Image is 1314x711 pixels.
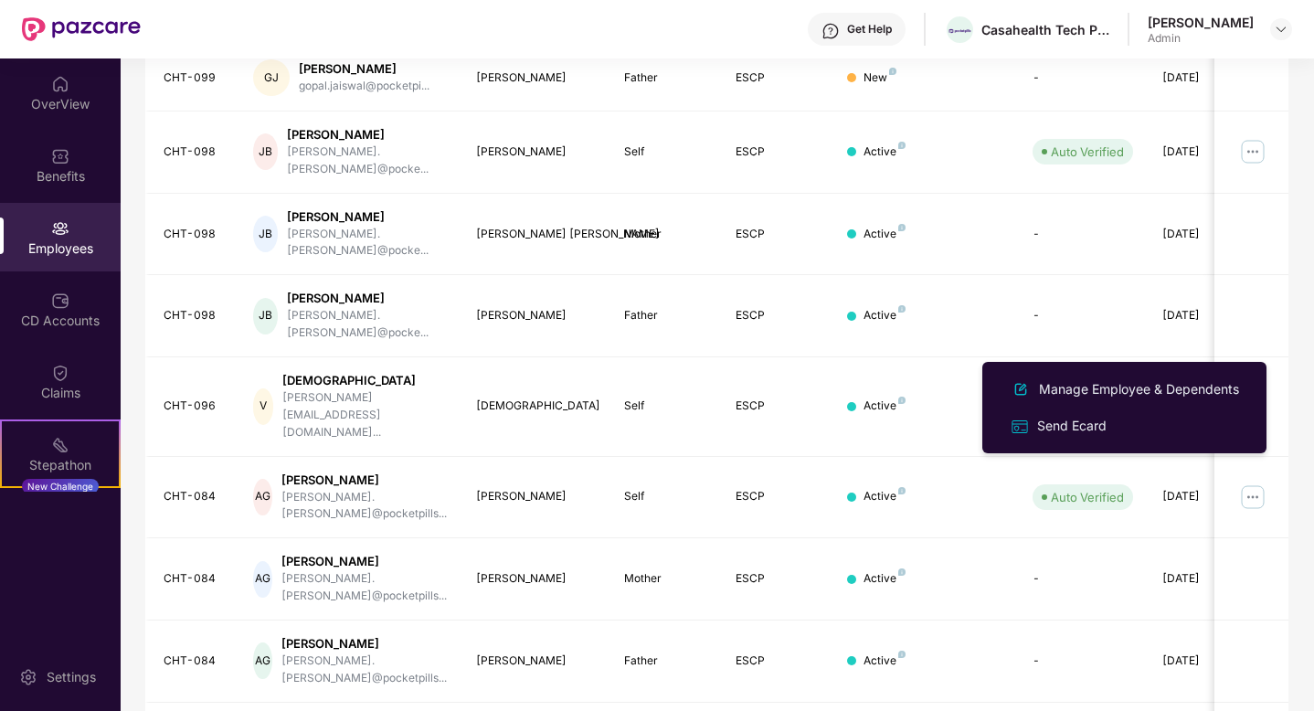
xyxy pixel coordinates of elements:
[736,69,818,87] div: ESCP
[898,224,906,231] img: svg+xml;base64,PHN2ZyB4bWxucz0iaHR0cDovL3d3dy53My5vcmcvMjAwMC9zdmciIHdpZHRoPSI4IiBoZWlnaHQ9IjgiIH...
[864,307,906,324] div: Active
[287,307,447,342] div: [PERSON_NAME].[PERSON_NAME]@pocke...
[624,69,706,87] div: Father
[253,298,278,334] div: JB
[736,488,818,505] div: ESCP
[898,397,906,404] img: svg+xml;base64,PHN2ZyB4bWxucz0iaHR0cDovL3d3dy53My5vcmcvMjAwMC9zdmciIHdpZHRoPSI4IiBoZWlnaHQ9IjgiIH...
[164,143,224,161] div: CHT-098
[476,488,596,505] div: [PERSON_NAME]
[51,75,69,93] img: svg+xml;base64,PHN2ZyBpZD0iSG9tZSIgeG1sbnM9Imh0dHA6Ly93d3cudzMub3JnLzIwMDAvc3ZnIiB3aWR0aD0iMjAiIG...
[476,307,596,324] div: [PERSON_NAME]
[41,668,101,686] div: Settings
[624,226,706,243] div: Mother
[736,226,818,243] div: ESCP
[51,147,69,165] img: svg+xml;base64,PHN2ZyBpZD0iQmVuZWZpdHMiIHhtbG5zPSJodHRwOi8vd3d3LnczLm9yZy8yMDAwL3N2ZyIgd2lkdGg9Ij...
[1018,194,1148,276] td: -
[1010,417,1030,437] img: svg+xml;base64,PHN2ZyB4bWxucz0iaHR0cDovL3d3dy53My5vcmcvMjAwMC9zdmciIHdpZHRoPSIxNiIgaGVpZ2h0PSIxNi...
[164,570,224,588] div: CHT-084
[864,570,906,588] div: Active
[253,642,272,679] div: AG
[299,60,429,78] div: [PERSON_NAME]
[253,561,272,598] div: AG
[281,570,447,605] div: [PERSON_NAME].[PERSON_NAME]@pocketpills...
[624,653,706,670] div: Father
[624,143,706,161] div: Self
[287,290,447,307] div: [PERSON_NAME]
[821,22,840,40] img: svg+xml;base64,PHN2ZyBpZD0iSGVscC0zMngzMiIgeG1sbnM9Imh0dHA6Ly93d3cudzMub3JnLzIwMDAvc3ZnIiB3aWR0aD...
[1238,137,1267,166] img: manageButton
[1162,307,1245,324] div: [DATE]
[1051,488,1124,506] div: Auto Verified
[476,653,596,670] div: [PERSON_NAME]
[281,553,447,570] div: [PERSON_NAME]
[164,226,224,243] div: CHT-098
[1162,226,1245,243] div: [DATE]
[253,216,278,252] div: JB
[624,398,706,415] div: Self
[1162,143,1245,161] div: [DATE]
[736,143,818,161] div: ESCP
[1162,488,1245,505] div: [DATE]
[1148,14,1254,31] div: [PERSON_NAME]
[19,668,37,686] img: svg+xml;base64,PHN2ZyBpZD0iU2V0dGluZy0yMHgyMCIgeG1sbnM9Imh0dHA6Ly93d3cudzMub3JnLzIwMDAvc3ZnIiB3aW...
[1010,378,1032,400] img: svg+xml;base64,PHN2ZyB4bWxucz0iaHR0cDovL3d3dy53My5vcmcvMjAwMC9zdmciIHhtbG5zOnhsaW5rPSJodHRwOi8vd3...
[898,568,906,576] img: svg+xml;base64,PHN2ZyB4bWxucz0iaHR0cDovL3d3dy53My5vcmcvMjAwMC9zdmciIHdpZHRoPSI4IiBoZWlnaHQ9IjgiIH...
[864,226,906,243] div: Active
[51,292,69,310] img: svg+xml;base64,PHN2ZyBpZD0iQ0RfQWNjb3VudHMiIGRhdGEtbmFtZT0iQ0QgQWNjb3VudHMiIHhtbG5zPSJodHRwOi8vd3...
[864,143,906,161] div: Active
[898,305,906,313] img: svg+xml;base64,PHN2ZyB4bWxucz0iaHR0cDovL3d3dy53My5vcmcvMjAwMC9zdmciIHdpZHRoPSI4IiBoZWlnaHQ9IjgiIH...
[51,219,69,238] img: svg+xml;base64,PHN2ZyBpZD0iRW1wbG95ZWVzIiB4bWxucz0iaHR0cDovL3d3dy53My5vcmcvMjAwMC9zdmciIHdpZHRoPS...
[898,142,906,149] img: svg+xml;base64,PHN2ZyB4bWxucz0iaHR0cDovL3d3dy53My5vcmcvMjAwMC9zdmciIHdpZHRoPSI4IiBoZWlnaHQ9IjgiIH...
[624,570,706,588] div: Mother
[282,389,446,441] div: [PERSON_NAME][EMAIL_ADDRESS][DOMAIN_NAME]...
[1018,538,1148,621] td: -
[736,307,818,324] div: ESCP
[287,208,447,226] div: [PERSON_NAME]
[1162,653,1245,670] div: [DATE]
[947,27,973,36] img: Pocketpills_logo-horizontal_colour_RGB%20(2)%20(1).png
[1035,379,1243,399] div: Manage Employee & Dependents
[51,364,69,382] img: svg+xml;base64,PHN2ZyBpZD0iQ2xhaW0iIHhtbG5zPSJodHRwOi8vd3d3LnczLm9yZy8yMDAwL3N2ZyIgd2lkdGg9IjIwIi...
[864,398,906,415] div: Active
[1018,45,1148,111] td: -
[1018,621,1148,703] td: -
[624,488,706,505] div: Self
[898,651,906,658] img: svg+xml;base64,PHN2ZyB4bWxucz0iaHR0cDovL3d3dy53My5vcmcvMjAwMC9zdmciIHdpZHRoPSI4IiBoZWlnaHQ9IjgiIH...
[287,143,447,178] div: [PERSON_NAME].[PERSON_NAME]@pocke...
[624,307,706,324] div: Father
[1033,416,1110,436] div: Send Ecard
[287,226,447,260] div: [PERSON_NAME].[PERSON_NAME]@pocke...
[164,398,224,415] div: CHT-096
[253,479,272,515] div: AG
[1148,31,1254,46] div: Admin
[287,126,447,143] div: [PERSON_NAME]
[281,472,447,489] div: [PERSON_NAME]
[22,479,99,493] div: New Challenge
[22,17,141,41] img: New Pazcare Logo
[299,78,429,95] div: gopal.jaiswal@pocketpi...
[864,69,896,87] div: New
[164,69,224,87] div: CHT-099
[736,653,818,670] div: ESCP
[1051,143,1124,161] div: Auto Verified
[847,22,892,37] div: Get Help
[476,398,596,415] div: [DEMOGRAPHIC_DATA]
[476,570,596,588] div: [PERSON_NAME]
[736,570,818,588] div: ESCP
[164,488,224,505] div: CHT-084
[1274,22,1288,37] img: svg+xml;base64,PHN2ZyBpZD0iRHJvcGRvd24tMzJ4MzIiIHhtbG5zPSJodHRwOi8vd3d3LnczLm9yZy8yMDAwL3N2ZyIgd2...
[476,143,596,161] div: [PERSON_NAME]
[889,68,896,75] img: svg+xml;base64,PHN2ZyB4bWxucz0iaHR0cDovL3d3dy53My5vcmcvMjAwMC9zdmciIHdpZHRoPSI4IiBoZWlnaHQ9IjgiIH...
[898,487,906,494] img: svg+xml;base64,PHN2ZyB4bWxucz0iaHR0cDovL3d3dy53My5vcmcvMjAwMC9zdmciIHdpZHRoPSI4IiBoZWlnaHQ9IjgiIH...
[164,307,224,324] div: CHT-098
[864,488,906,505] div: Active
[281,489,447,524] div: [PERSON_NAME].[PERSON_NAME]@pocketpills...
[981,21,1109,38] div: Casahealth Tech Private Limited
[281,635,447,653] div: [PERSON_NAME]
[1162,69,1245,87] div: [DATE]
[2,456,119,474] div: Stepathon
[1018,275,1148,357] td: -
[253,133,278,170] div: JB
[1162,570,1245,588] div: [DATE]
[864,653,906,670] div: Active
